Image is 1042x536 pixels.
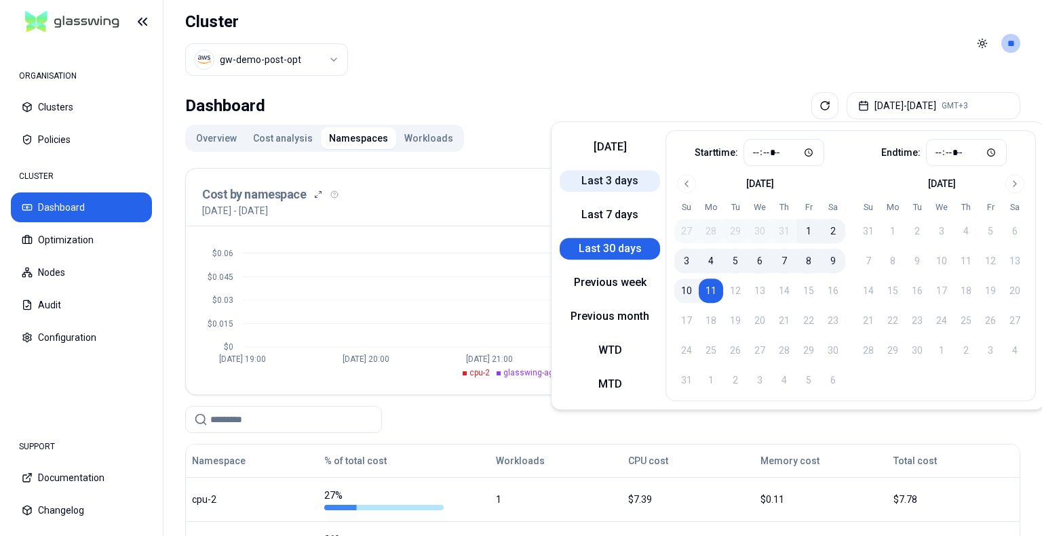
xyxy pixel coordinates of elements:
[560,170,660,192] button: Last 3 days
[560,272,660,293] button: Previous week
[1005,174,1024,193] button: Go to next month
[893,493,1014,506] div: $7.78
[723,201,748,213] th: Tuesday
[208,319,233,329] tspan: $0.015
[11,225,152,255] button: Optimization
[202,204,268,218] p: [DATE] - [DATE]
[772,219,796,243] button: 31
[796,249,821,273] button: 8
[856,201,881,213] th: Sunday
[185,11,348,33] h1: Cluster
[760,493,881,506] div: $0.11
[978,201,1003,213] th: Friday
[760,447,819,474] button: Memory cost
[469,368,490,377] span: cpu-2
[748,219,772,243] button: 30
[11,62,152,89] div: ORGANISATION
[220,53,301,66] div: gw-demo-post-opt
[699,219,723,243] button: 28
[396,127,461,149] button: Workloads
[893,447,937,474] button: Total cost
[928,177,956,190] div: [DATE]
[628,493,748,506] div: $7.39
[674,219,699,243] button: 27
[723,219,748,243] button: 29
[11,92,152,122] button: Clusters
[202,185,306,204] h3: Cost by namespace
[20,6,125,38] img: GlassWing
[185,43,348,76] button: Select a value
[466,354,513,364] tspan: [DATE] 21:00
[796,201,821,213] th: Friday
[11,495,152,525] button: Changelog
[496,493,616,506] div: 1
[324,489,444,510] div: 27 %
[11,463,152,493] button: Documentation
[11,192,152,222] button: Dashboard
[496,447,545,474] button: Workloads
[343,354,389,364] tspan: [DATE] 20:00
[674,201,699,213] th: Sunday
[821,249,845,273] button: 9
[212,295,233,305] tspan: $0.03
[197,53,211,66] img: aws
[695,148,738,157] label: Start time:
[674,249,699,273] button: 3
[796,219,821,243] button: 1
[847,92,1020,119] button: [DATE]-[DATE]GMT+3
[560,373,660,395] button: MTD
[560,306,660,327] button: Previous month
[699,279,723,303] button: 11
[503,368,566,377] span: glasswing-agent
[560,238,660,260] button: Last 30 days
[821,219,845,243] button: 2
[560,204,660,226] button: Last 7 days
[192,447,246,474] button: Namespace
[11,125,152,154] button: Policies
[772,201,796,213] th: Thursday
[929,201,954,213] th: Wednesday
[11,163,152,190] div: CLUSTER
[699,249,723,273] button: 4
[954,201,978,213] th: Thursday
[324,447,387,474] button: % of total cost
[560,339,660,361] button: WTD
[628,447,668,474] button: CPU cost
[321,127,396,149] button: Namespaces
[942,100,968,111] span: GMT+3
[881,201,905,213] th: Monday
[245,127,321,149] button: Cost analysis
[192,493,312,506] div: cpu-2
[821,201,845,213] th: Saturday
[674,279,699,303] button: 10
[11,257,152,287] button: Nodes
[560,136,660,158] button: [DATE]
[188,127,245,149] button: Overview
[746,177,774,190] div: [DATE]
[723,249,748,273] button: 5
[772,249,796,273] button: 7
[881,148,921,157] label: End time:
[185,92,265,119] div: Dashboard
[748,201,772,213] th: Wednesday
[11,433,152,460] div: SUPPORT
[219,354,266,364] tspan: [DATE] 19:00
[212,249,233,258] tspan: $0.06
[11,290,152,320] button: Audit
[224,342,233,352] tspan: $0
[208,272,233,282] tspan: $0.045
[1003,201,1027,213] th: Saturday
[905,201,929,213] th: Tuesday
[677,174,696,193] button: Go to previous month
[699,201,723,213] th: Monday
[748,249,772,273] button: 6
[11,323,152,352] button: Configuration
